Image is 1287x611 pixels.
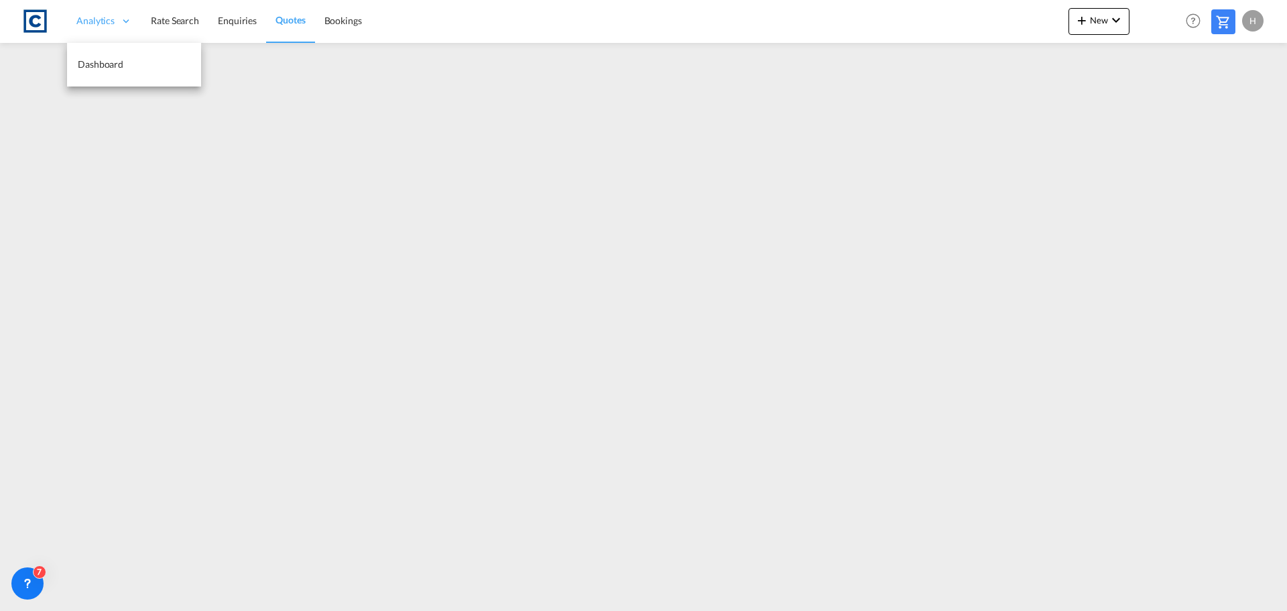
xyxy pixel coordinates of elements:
span: Rate Search [151,15,199,26]
span: Analytics [76,14,115,27]
button: icon-plus 400-fgNewicon-chevron-down [1068,8,1129,35]
div: H [1242,10,1264,32]
span: New [1074,15,1124,25]
span: Enquiries [218,15,257,26]
span: Help [1182,9,1205,32]
a: Dashboard [67,43,201,87]
md-icon: icon-plus 400-fg [1074,12,1090,28]
md-icon: icon-chevron-down [1108,12,1124,28]
span: Dashboard [78,58,123,70]
img: 1fdb9190129311efbfaf67cbb4249bed.jpeg [20,6,50,36]
span: Quotes [275,14,305,25]
span: Bookings [324,15,362,26]
div: Help [1182,9,1211,34]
